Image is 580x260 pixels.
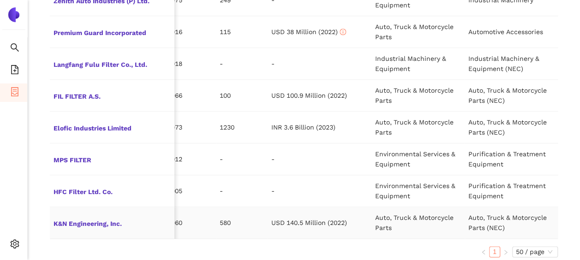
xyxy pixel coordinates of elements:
span: - [271,60,275,67]
li: 1 [489,246,500,257]
span: USD 38 Million (2022) [271,28,346,35]
td: Auto, Truck & Motorcycle Parts [371,80,465,112]
span: USD 140.5 Million (2022) [271,219,347,226]
td: Auto, Truck & Motorcycle Parts [371,112,465,143]
td: Environmental Services & Equipment [371,175,465,207]
td: Purification & Treatment Equipment [465,143,558,175]
td: 115 [216,16,268,48]
a: 1 [490,247,500,257]
span: Langfang Fulu Filter Co., Ltd. [54,58,171,70]
img: Logo [6,7,21,22]
span: left [481,249,486,255]
td: - [216,175,268,207]
span: Premium Guard Incorporated [54,26,171,38]
span: info-circle [340,29,346,35]
span: MPS FILTER [54,153,171,165]
td: 2018 [164,48,215,80]
div: Page Size [512,246,558,257]
span: - [271,155,275,163]
td: 1973 [164,112,215,143]
button: right [500,246,511,257]
td: Automotive Accessories [465,16,558,48]
span: search [10,40,19,58]
li: Previous Page [478,246,489,257]
td: Industrial Machinery & Equipment [371,48,465,80]
td: 580 [216,207,268,239]
td: 100 [216,80,268,112]
td: 2005 [164,175,215,207]
td: 1966 [164,80,215,112]
span: FIL FILTER A.S. [54,89,171,101]
td: Auto, Truck & Motorcycle Parts (NEC) [465,80,558,112]
span: container [10,84,19,102]
span: K&N Engineering, Inc. [54,217,171,229]
td: Auto, Truck & Motorcycle Parts (NEC) [465,207,558,239]
span: USD 100.9 Million (2022) [271,92,347,99]
span: - [271,187,275,195]
td: - [216,143,268,175]
td: 2012 [164,143,215,175]
td: 2016 [164,16,215,48]
td: 1230 [216,112,268,143]
td: Auto, Truck & Motorcycle Parts (NEC) [465,112,558,143]
span: file-add [10,62,19,80]
span: right [503,249,508,255]
span: 50 / page [516,247,554,257]
td: Environmental Services & Equipment [371,143,465,175]
td: Auto, Truck & Motorcycle Parts [371,207,465,239]
span: Elofic Industries Limited [54,121,171,133]
span: INR 3.6 Billion (2023) [271,124,335,131]
td: Purification & Treatment Equipment [465,175,558,207]
span: HFC Filter Ltd. Co. [54,185,171,197]
td: 1960 [164,207,215,239]
button: left [478,246,489,257]
li: Next Page [500,246,511,257]
span: setting [10,236,19,254]
td: - [216,48,268,80]
td: Industrial Machinery & Equipment (NEC) [465,48,558,80]
td: Auto, Truck & Motorcycle Parts [371,16,465,48]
